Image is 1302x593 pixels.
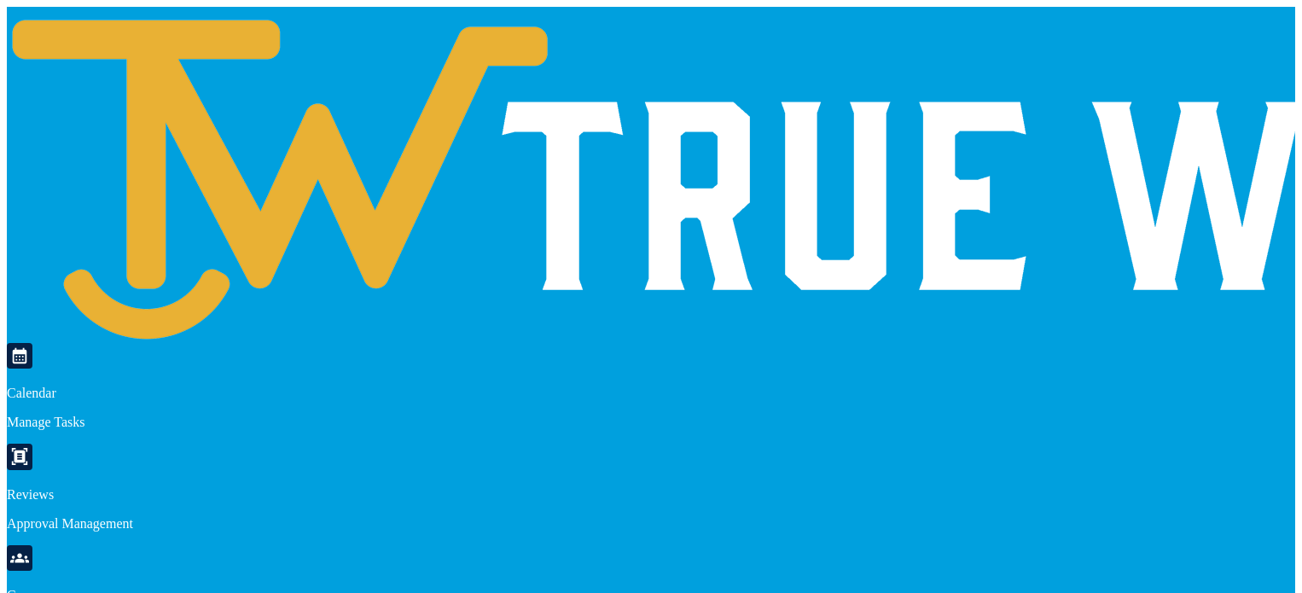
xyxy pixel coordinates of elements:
[7,516,1295,532] p: Approval Management
[7,415,1295,430] p: Manage Tasks
[1247,537,1293,583] iframe: Open customer support
[7,386,1295,401] p: Calendar
[7,487,1295,503] p: Reviews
